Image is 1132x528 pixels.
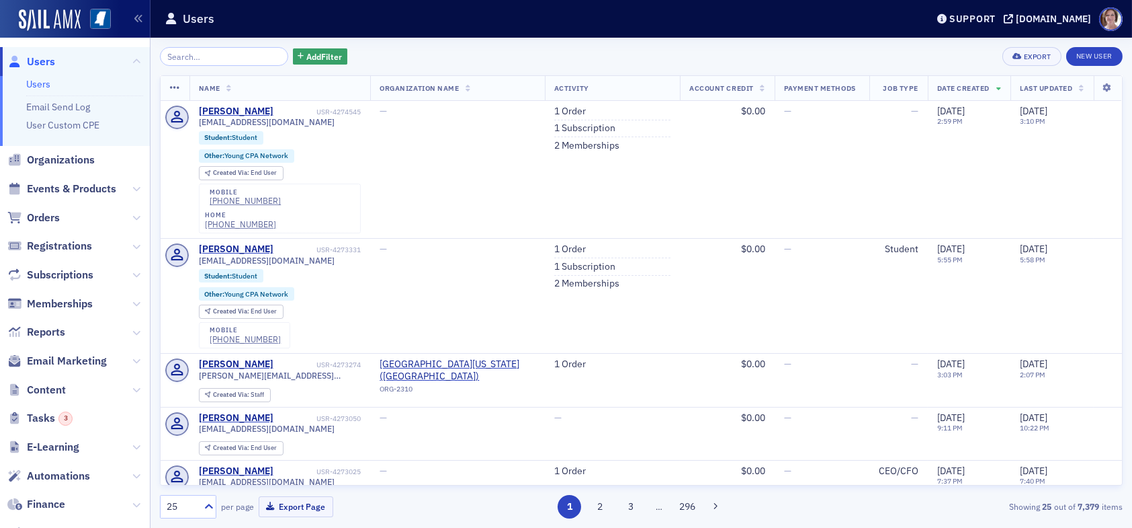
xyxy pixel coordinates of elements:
[7,497,65,512] a: Finance
[554,106,586,118] a: 1 Order
[7,325,65,340] a: Reports
[380,359,535,382] a: [GEOGRAPHIC_DATA][US_STATE] ([GEOGRAPHIC_DATA])
[1024,53,1051,61] div: Export
[204,289,224,299] span: Other :
[937,116,963,126] time: 2:59 PM
[7,54,55,69] a: Users
[7,182,116,196] a: Events & Products
[1020,370,1045,379] time: 2:07 PM
[937,358,965,370] span: [DATE]
[7,211,60,225] a: Orders
[27,54,55,69] span: Users
[213,308,277,315] div: End User
[784,105,791,117] span: —
[7,469,90,484] a: Automations
[741,105,765,117] span: $0.00
[7,268,93,282] a: Subscriptions
[1020,243,1047,255] span: [DATE]
[7,153,95,167] a: Organizations
[27,354,107,369] span: Email Marketing
[558,495,581,519] button: 1
[883,83,918,93] span: Job Type
[204,151,288,160] a: Other:Young CPA Network
[199,243,273,256] a: [PERSON_NAME]
[205,211,276,219] div: home
[7,411,73,426] a: Tasks3
[1066,47,1123,66] a: New User
[160,47,288,66] input: Search…
[741,358,765,370] span: $0.00
[650,500,668,513] span: …
[221,500,254,513] label: per page
[879,465,918,478] div: CEO/CFO
[1004,14,1096,24] button: [DOMAIN_NAME]
[204,272,257,280] a: Student:Student
[7,440,79,455] a: E-Learning
[784,358,791,370] span: —
[210,334,281,344] a: [PHONE_NUMBER]
[27,211,60,225] span: Orders
[937,476,963,486] time: 7:37 PM
[879,243,918,256] div: Student
[199,117,335,127] span: [EMAIL_ADDRESS][DOMAIN_NAME]
[554,243,586,256] a: 1 Order
[911,105,918,117] span: —
[275,108,361,116] div: USR-4274545
[213,445,277,452] div: End User
[554,412,562,424] span: —
[199,359,273,371] a: [PERSON_NAME]
[204,133,232,142] span: Student :
[58,412,73,426] div: 3
[741,465,765,477] span: $0.00
[589,495,612,519] button: 2
[210,196,281,206] a: [PHONE_NUMBER]
[26,119,99,131] a: User Custom CPE
[199,441,284,455] div: Created Via: End User
[380,359,535,382] span: University of Southern Mississippi (Hattiesburg)
[949,13,996,25] div: Support
[199,166,284,180] div: Created Via: End User
[1040,500,1054,513] strong: 25
[26,101,90,113] a: Email Send Log
[784,243,791,255] span: —
[210,188,281,196] div: mobile
[380,465,387,477] span: —
[81,9,111,32] a: View Homepage
[19,9,81,31] img: SailAMX
[784,465,791,477] span: —
[210,326,281,334] div: mobile
[1016,13,1091,25] div: [DOMAIN_NAME]
[27,239,92,254] span: Registrations
[554,278,619,290] a: 2 Memberships
[27,297,93,311] span: Memberships
[1020,83,1072,93] span: Last Updated
[1020,412,1047,424] span: [DATE]
[911,412,918,424] span: —
[380,412,387,424] span: —
[937,83,990,93] span: Date Created
[90,9,111,30] img: SailAMX
[199,465,273,478] a: [PERSON_NAME]
[937,105,965,117] span: [DATE]
[199,269,264,282] div: Student:
[199,256,335,266] span: [EMAIL_ADDRESS][DOMAIN_NAME]
[784,412,791,424] span: —
[27,182,116,196] span: Events & Products
[27,325,65,340] span: Reports
[199,106,273,118] a: [PERSON_NAME]
[1020,255,1045,264] time: 5:58 PM
[7,297,93,311] a: Memberships
[937,465,965,477] span: [DATE]
[554,83,589,93] span: Activity
[275,414,361,423] div: USR-4273050
[204,290,288,299] a: Other:Young CPA Network
[205,219,276,229] a: [PHONE_NUMBER]
[937,423,963,432] time: 9:11 PM
[199,477,335,487] span: [EMAIL_ADDRESS][DOMAIN_NAME]
[199,424,335,434] span: [EMAIL_ADDRESS][DOMAIN_NAME]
